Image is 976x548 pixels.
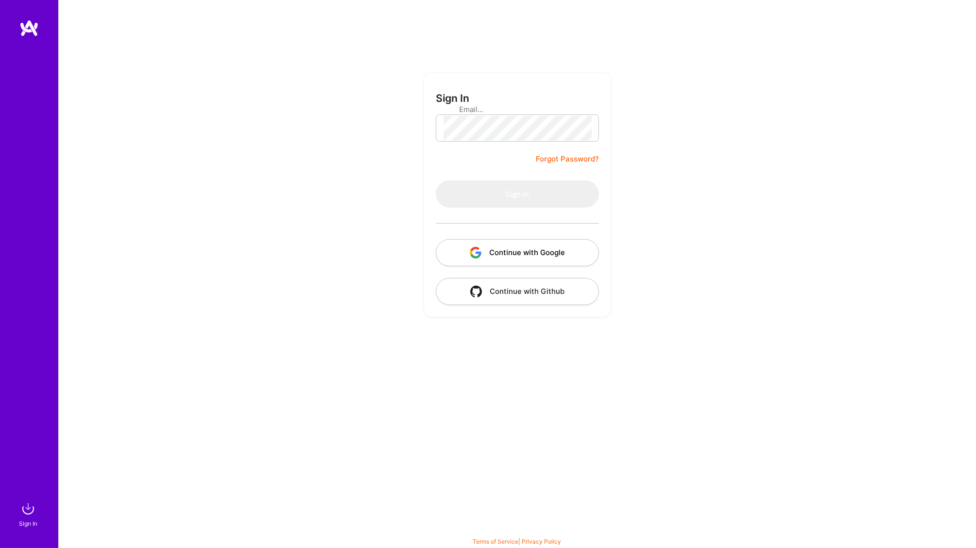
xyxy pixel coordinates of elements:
[436,278,599,305] button: Continue with Github
[436,92,469,104] h3: Sign In
[470,247,481,258] img: icon
[19,19,39,37] img: logo
[522,538,562,545] a: Privacy Policy
[436,239,599,266] button: Continue with Google
[19,518,37,529] div: Sign In
[20,499,38,529] a: sign inSign In
[473,538,519,545] a: Terms of Service
[18,499,38,518] img: sign in
[536,153,599,165] a: Forgot Password?
[470,286,482,297] img: icon
[436,180,599,208] button: Sign In
[459,97,576,122] input: Email...
[58,519,976,543] div: © 2025 ATeams Inc., All rights reserved.
[473,538,562,545] span: |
